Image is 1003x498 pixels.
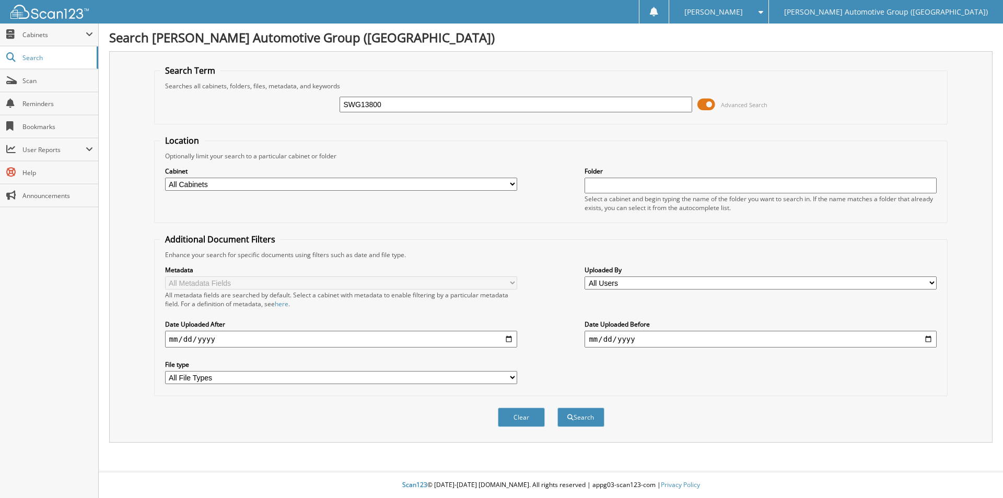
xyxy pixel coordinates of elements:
[165,167,517,176] label: Cabinet
[99,472,1003,498] div: © [DATE]-[DATE] [DOMAIN_NAME]. All rights reserved | appg03-scan123-com |
[22,53,91,62] span: Search
[22,30,86,39] span: Cabinets
[165,331,517,348] input: start
[160,65,220,76] legend: Search Term
[585,320,937,329] label: Date Uploaded Before
[165,265,517,274] label: Metadata
[160,250,942,259] div: Enhance your search for specific documents using filters such as date and file type.
[275,299,288,308] a: here
[22,99,93,108] span: Reminders
[951,448,1003,498] iframe: Chat Widget
[22,168,93,177] span: Help
[165,320,517,329] label: Date Uploaded After
[22,122,93,131] span: Bookmarks
[160,234,281,245] legend: Additional Document Filters
[160,82,942,90] div: Searches all cabinets, folders, files, metadata, and keywords
[22,145,86,154] span: User Reports
[585,194,937,212] div: Select a cabinet and begin typing the name of the folder you want to search in. If the name match...
[109,29,993,46] h1: Search [PERSON_NAME] Automotive Group ([GEOGRAPHIC_DATA])
[585,167,937,176] label: Folder
[165,291,517,308] div: All metadata fields are searched by default. Select a cabinet with metadata to enable filtering b...
[160,152,942,160] div: Optionally limit your search to a particular cabinet or folder
[557,408,604,427] button: Search
[160,135,204,146] legend: Location
[784,9,988,15] span: [PERSON_NAME] Automotive Group ([GEOGRAPHIC_DATA])
[22,76,93,85] span: Scan
[721,101,767,109] span: Advanced Search
[684,9,743,15] span: [PERSON_NAME]
[585,265,937,274] label: Uploaded By
[22,191,93,200] span: Announcements
[165,360,517,369] label: File type
[661,480,700,489] a: Privacy Policy
[498,408,545,427] button: Clear
[10,5,89,19] img: scan123-logo-white.svg
[402,480,427,489] span: Scan123
[585,331,937,348] input: end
